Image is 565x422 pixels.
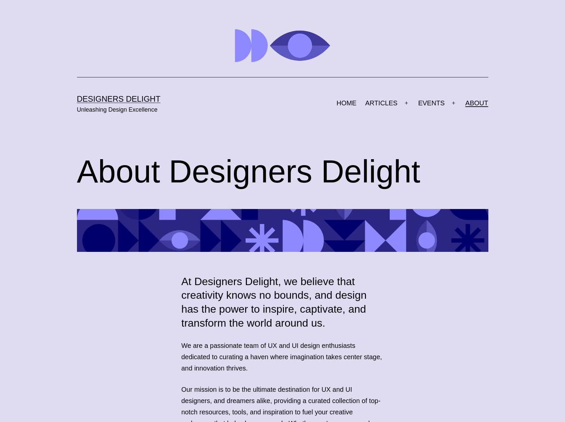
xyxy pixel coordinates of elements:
[361,95,402,111] a: ARTICLES
[461,95,492,111] a: ABOUT
[77,106,161,114] p: Unleashing Design Excellence
[332,95,361,111] a: HOME
[77,94,161,103] a: Designers Delight
[77,154,488,189] h1: About Designers Delight
[181,342,382,372] span: We are a passionate team of UX and UI design enthusiasts dedicated to curating a haven where imag...
[181,275,367,329] span: At Designers Delight, we believe that creativity knows no bounds, and design has the power to ins...
[233,29,332,62] img: Designers Delight
[336,95,488,111] nav: Primary menu
[414,95,449,111] a: EVENTS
